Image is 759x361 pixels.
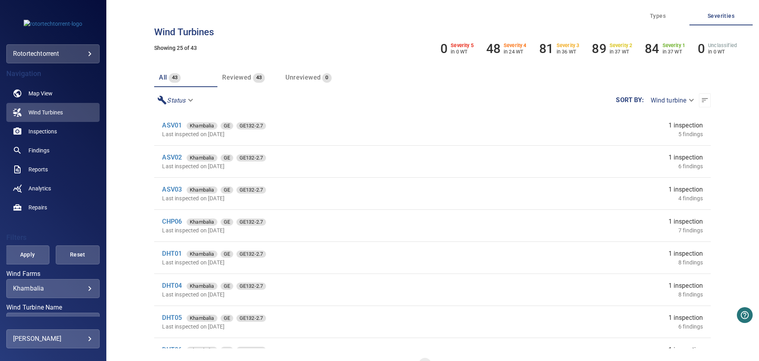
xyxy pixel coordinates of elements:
[187,283,217,290] div: Khambalia
[6,234,100,241] h4: Filters
[698,41,737,56] li: Severity Unclassified
[28,146,49,154] span: Findings
[668,217,703,226] span: 1 inspection
[162,291,468,298] p: Last inspected on [DATE]
[169,73,181,82] span: 43
[451,49,474,55] p: in 0 WT
[557,49,580,55] p: in 36 WT
[236,218,266,226] div: GE132-2.7
[678,323,703,331] p: 6 findings
[221,186,233,194] span: GE
[253,73,265,82] span: 43
[221,218,233,226] span: GE
[486,41,527,56] li: Severity 4
[6,245,49,264] button: Apply
[187,282,217,290] span: Khambalia
[187,218,217,226] div: Khambalia
[56,245,100,264] button: Reset
[668,345,703,355] span: 1 inspection
[236,122,266,129] div: GE132-2.7
[187,122,217,129] div: Khambalia
[6,304,100,311] label: Wind Turbine Name
[668,249,703,258] span: 1 inspection
[663,49,685,55] p: in 37 WT
[668,313,703,323] span: 1 inspection
[6,271,100,277] label: Wind Farms
[6,279,100,298] div: Wind Farms
[6,84,100,103] a: map noActive
[678,258,703,266] p: 8 findings
[221,282,233,290] span: GE
[13,47,93,60] div: rotortechtorrent
[162,282,182,289] a: DHT04
[221,122,233,130] span: GE
[6,44,100,63] div: rotortechtorrent
[486,41,500,56] h6: 48
[236,250,266,258] span: GE132-2.7
[678,291,703,298] p: 8 findings
[15,250,40,260] span: Apply
[162,250,182,257] a: DHT01
[187,347,217,354] div: Khambalia
[236,218,266,226] span: GE132-2.7
[663,43,685,48] h6: Severity 1
[167,97,185,104] em: Status
[6,70,100,78] h4: Navigation
[539,41,553,56] h6: 81
[236,346,266,354] span: GE132-2.7
[162,186,182,193] a: ASV03
[708,43,737,48] h6: Unclassified
[159,74,167,81] span: all
[504,49,527,55] p: in 24 WT
[187,250,217,258] span: Khambalia
[6,122,100,141] a: inspections noActive
[162,154,182,161] a: ASV02
[28,127,57,135] span: Inspections
[708,49,737,55] p: in 0 WT
[221,314,233,322] span: GE
[154,27,711,37] h3: Wind turbines
[236,186,266,194] div: GE132-2.7
[236,347,266,354] div: GE132-2.7
[187,154,217,161] div: Khambalia
[221,283,233,290] div: GE
[28,89,53,97] span: Map View
[236,154,266,162] span: GE132-2.7
[221,218,233,226] div: GE
[6,103,100,122] a: windturbines active
[221,315,233,322] div: GE
[13,332,93,345] div: [PERSON_NAME]
[187,346,217,354] span: Khambalia
[221,186,233,194] div: GE
[6,198,100,217] a: repairs noActive
[221,251,233,258] div: GE
[221,347,233,354] div: GE
[236,282,266,290] span: GE132-2.7
[539,41,580,56] li: Severity 3
[6,179,100,198] a: analytics noActive
[162,314,182,321] a: DHT05
[236,283,266,290] div: GE132-2.7
[610,43,632,48] h6: Severity 2
[6,141,100,160] a: findings noActive
[154,45,711,51] h5: Showing 25 of 43
[440,41,447,56] h6: 0
[504,43,527,48] h6: Severity 4
[221,346,233,354] span: GE
[616,97,644,103] label: Sort by :
[162,218,182,225] a: CHP06
[28,165,48,173] span: Reports
[236,314,266,322] span: GE132-2.7
[668,153,703,162] span: 1 inspection
[162,346,182,353] a: DHT06
[28,184,51,192] span: Analytics
[187,154,217,162] span: Khambalia
[162,162,468,170] p: Last inspected on [DATE]
[678,162,703,170] p: 6 findings
[678,194,703,202] p: 4 findings
[222,74,251,81] span: Reviewed
[236,186,266,194] span: GE132-2.7
[592,41,606,56] h6: 89
[162,226,468,234] p: Last inspected on [DATE]
[557,43,580,48] h6: Severity 3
